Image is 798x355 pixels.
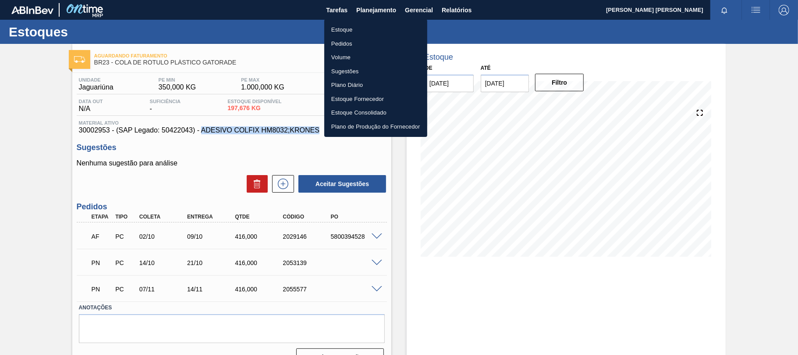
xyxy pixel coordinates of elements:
[324,65,427,79] a: Sugestões
[324,37,427,51] a: Pedidos
[324,106,427,120] a: Estoque Consolidado
[324,23,427,37] a: Estoque
[324,120,427,134] a: Plano de Produção do Fornecedor
[324,78,427,92] a: Plano Diário
[324,92,427,106] a: Estoque Fornecedor
[324,50,427,65] a: Volume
